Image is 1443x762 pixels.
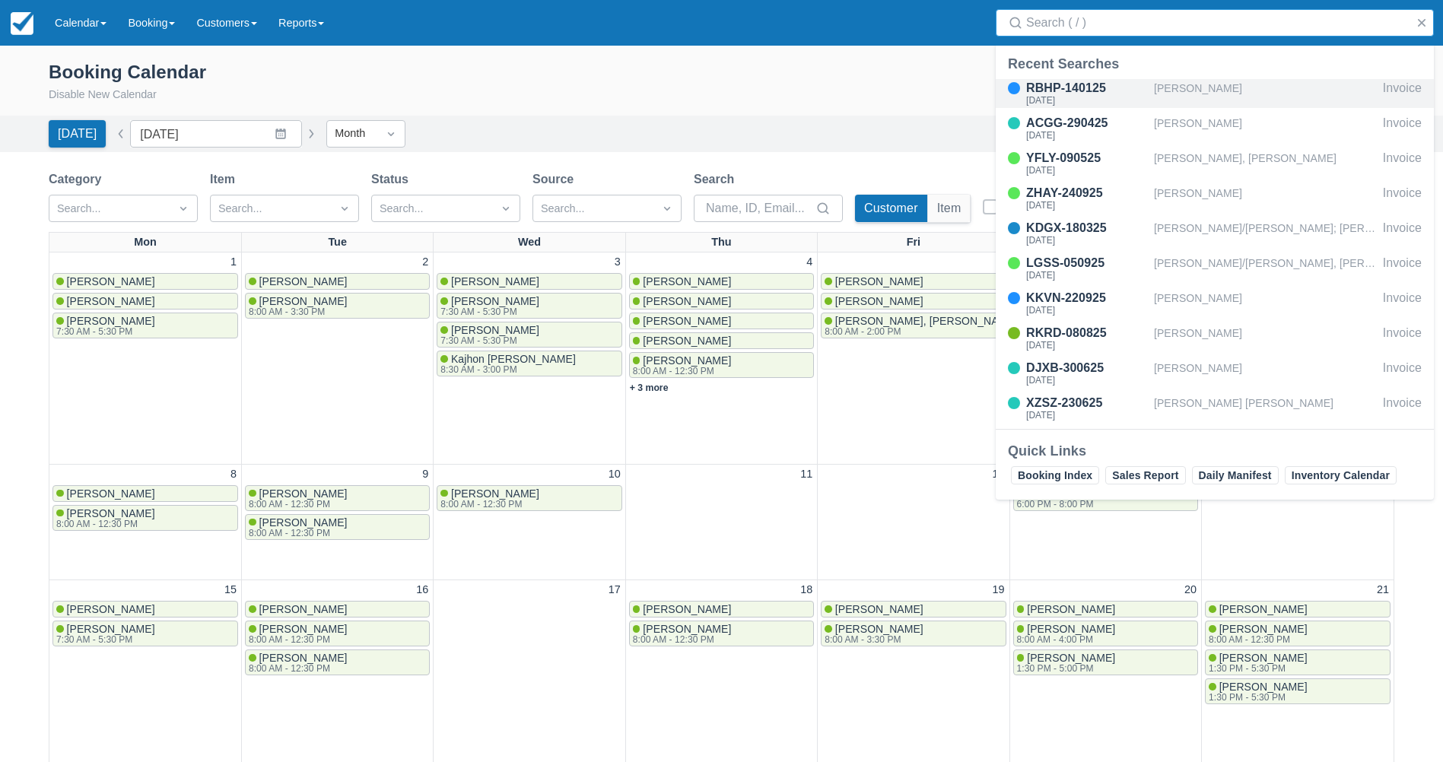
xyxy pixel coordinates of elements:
a: [PERSON_NAME]8:00 AM - 12:30 PM [245,514,430,540]
button: [DATE] [49,120,106,148]
input: Name, ID, Email... [706,195,812,222]
a: Sales Report [1105,466,1185,484]
a: [PERSON_NAME] [52,293,238,310]
span: [PERSON_NAME] [1219,603,1308,615]
span: [PERSON_NAME] [259,623,348,635]
div: [PERSON_NAME], [PERSON_NAME] [1154,149,1377,178]
div: 8:00 AM - 12:30 PM [249,664,345,673]
a: [PERSON_NAME] [437,273,621,290]
span: [PERSON_NAME] [67,623,155,635]
a: RKRD-080825[DATE][PERSON_NAME]Invoice [996,324,1434,353]
div: 8:00 AM - 12:30 PM [633,635,729,644]
div: [DATE] [1026,131,1148,140]
div: 8:00 AM - 12:30 PM [56,519,152,529]
a: KKVN-220925[DATE][PERSON_NAME]Invoice [996,289,1434,318]
div: Invoice [1383,114,1422,143]
label: Status [371,170,415,189]
a: ACGG-290425[DATE][PERSON_NAME]Invoice [996,114,1434,143]
span: [PERSON_NAME] [259,603,348,615]
label: Category [49,170,107,189]
a: RBHP-140125[DATE][PERSON_NAME]Invoice [996,79,1434,108]
a: 17 [605,582,624,598]
div: Invoice [1383,289,1422,318]
div: 1:30 PM - 5:00 PM [1017,664,1113,673]
a: Inventory Calendar [1285,466,1397,484]
span: [PERSON_NAME] [1027,652,1115,664]
a: [PERSON_NAME]8:00 AM - 12:30 PM [245,621,430,646]
a: [PERSON_NAME] [245,601,430,618]
span: [PERSON_NAME] [835,275,923,287]
div: [PERSON_NAME]/[PERSON_NAME], [PERSON_NAME]/[PERSON_NAME]; [PERSON_NAME]/[PERSON_NAME], [PERSON_NA... [1154,254,1377,283]
span: [PERSON_NAME], [PERSON_NAME] [835,315,1018,327]
div: [PERSON_NAME]/[PERSON_NAME]; [PERSON_NAME]/[PERSON_NAME] [1154,219,1377,248]
div: 6:00 PM - 8:00 PM [1017,500,1113,509]
span: [PERSON_NAME] [259,516,348,529]
div: 1:30 PM - 5:30 PM [1209,693,1305,702]
a: Mon [131,233,160,252]
div: Invoice [1383,254,1422,283]
a: [PERSON_NAME]8:00 AM - 12:30 PM [245,485,430,511]
div: 8:00 AM - 3:30 PM [825,635,920,644]
a: 10 [605,466,624,483]
a: [PERSON_NAME]8:00 AM - 12:30 PM [629,352,814,378]
a: [PERSON_NAME]8:00 AM - 3:30 PM [245,293,430,319]
a: [PERSON_NAME] [629,332,814,349]
span: [PERSON_NAME] [835,295,923,307]
div: Invoice [1383,394,1422,423]
a: 1 [227,254,240,271]
a: [PERSON_NAME]8:00 AM - 12:30 PM [245,649,430,675]
div: KDGX-180325 [1026,219,1148,237]
span: [PERSON_NAME] [835,623,923,635]
label: Source [532,170,580,189]
a: ZHAY-240925[DATE][PERSON_NAME]Invoice [996,184,1434,213]
a: [PERSON_NAME]1:30 PM - 5:30 PM [1205,649,1391,675]
span: [PERSON_NAME] [1219,681,1308,693]
div: YFLY-090525 [1026,149,1148,167]
a: 16 [413,582,431,598]
a: + 3 more [630,383,669,393]
div: [DATE] [1026,411,1148,420]
a: 9 [419,466,431,483]
a: DJXB-300625[DATE][PERSON_NAME]Invoice [996,359,1434,388]
a: [PERSON_NAME] [52,601,238,618]
div: 8:00 AM - 4:00 PM [1017,635,1113,644]
a: 11 [797,466,815,483]
span: [PERSON_NAME] [643,354,731,367]
a: [PERSON_NAME]1:30 PM - 5:30 PM [1205,678,1391,704]
a: [PERSON_NAME], [PERSON_NAME]8:00 AM - 2:00 PM [821,313,1006,338]
span: [PERSON_NAME] [1219,623,1308,635]
span: [PERSON_NAME] [67,487,155,500]
a: 8 [227,466,240,483]
div: RBHP-140125 [1026,79,1148,97]
span: [PERSON_NAME] [451,295,539,307]
a: [PERSON_NAME] [629,273,814,290]
div: Invoice [1383,324,1422,353]
div: Invoice [1383,79,1422,108]
a: 3 [612,254,624,271]
a: [PERSON_NAME]8:00 AM - 4:00 PM [1013,621,1198,646]
div: 7:30 AM - 5:30 PM [56,635,152,644]
label: Search [694,170,740,189]
div: [PERSON_NAME] [1154,324,1377,353]
span: [PERSON_NAME] [451,275,539,287]
label: Item [210,170,241,189]
div: 8:00 AM - 12:30 PM [249,635,345,644]
span: [PERSON_NAME] [259,275,348,287]
a: Kajhon [PERSON_NAME]8:30 AM - 3:00 PM [437,351,621,376]
span: [PERSON_NAME] [259,295,348,307]
div: 8:00 AM - 12:30 PM [249,529,345,538]
span: Dropdown icon [337,201,352,216]
div: ACGG-290425 [1026,114,1148,132]
div: [DATE] [1026,306,1148,315]
div: [DATE] [1026,376,1148,385]
a: [PERSON_NAME] [629,601,814,618]
div: 1:30 PM - 5:30 PM [1209,664,1305,673]
a: 4 [803,254,815,271]
a: [PERSON_NAME] [821,293,1006,310]
a: [PERSON_NAME]7:30 AM - 5:30 PM [437,293,621,319]
div: Booking Calendar [49,61,206,84]
img: checkfront-main-nav-mini-logo.png [11,12,33,35]
a: 19 [990,582,1008,598]
div: 7:30 AM - 5:30 PM [440,307,536,316]
a: [PERSON_NAME] [1013,601,1198,618]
